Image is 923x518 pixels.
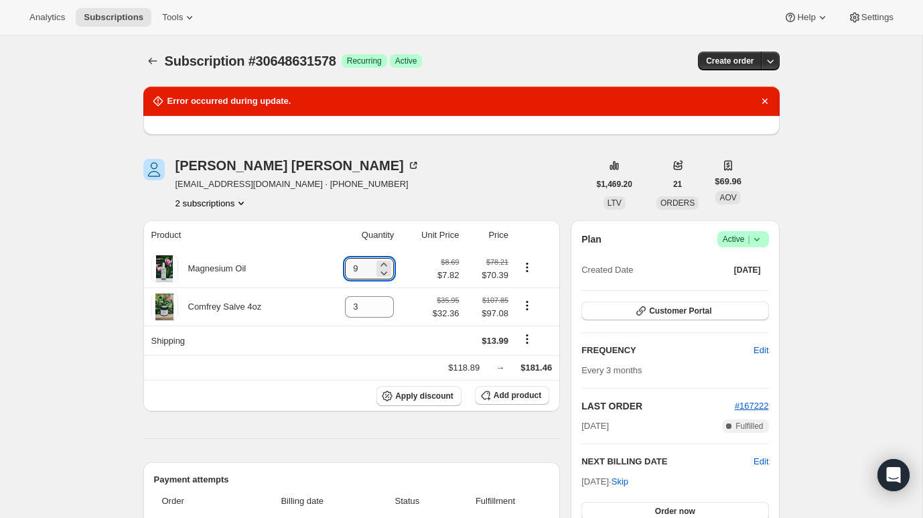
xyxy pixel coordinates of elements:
[21,8,73,27] button: Analytics
[494,390,541,401] span: Add product
[162,12,183,23] span: Tools
[797,12,815,23] span: Help
[395,391,453,401] span: Apply discount
[715,175,741,188] span: $69.96
[776,8,837,27] button: Help
[581,476,628,487] span: [DATE] ·
[706,56,754,66] span: Create order
[175,196,248,210] button: Product actions
[496,361,504,375] div: →
[437,269,459,282] span: $7.82
[840,8,902,27] button: Settings
[482,296,508,304] small: $107.85
[84,12,143,23] span: Subscriptions
[178,262,246,275] div: Magnesium Oil
[756,92,774,111] button: Dismiss notification
[581,365,642,375] span: Every 3 months
[726,261,769,279] button: [DATE]
[581,263,633,277] span: Created Date
[463,220,512,250] th: Price
[649,306,711,316] span: Customer Portal
[748,234,750,245] span: |
[433,307,459,320] span: $32.36
[877,459,910,491] div: Open Intercom Messenger
[482,336,508,346] span: $13.99
[516,332,538,346] button: Shipping actions
[581,233,601,246] h2: Plan
[486,258,508,266] small: $78.21
[581,302,768,320] button: Customer Portal
[520,363,552,373] span: $181.46
[154,487,236,516] th: Order
[665,175,690,194] button: 21
[861,12,894,23] span: Settings
[581,455,754,468] h2: NEXT BILLING DATE
[373,495,441,508] span: Status
[660,198,695,208] span: ORDERS
[723,233,764,246] span: Active
[154,473,550,487] h2: Payment attempts
[165,54,336,68] span: Subscription #30648631578
[376,386,461,406] button: Apply discount
[735,421,763,432] span: Fulfilled
[745,340,776,361] button: Edit
[175,178,420,191] span: [EMAIL_ADDRESS][DOMAIN_NAME] · [PHONE_NUMBER]
[29,12,65,23] span: Analytics
[735,399,769,413] button: #167222
[143,159,165,180] span: Donna Wessel
[655,506,695,517] span: Order now
[589,175,640,194] button: $1,469.20
[398,220,463,250] th: Unit Price
[467,307,508,320] span: $97.08
[76,8,151,27] button: Subscriptions
[167,94,291,108] h2: Error occurred during update.
[597,179,632,190] span: $1,469.20
[441,258,459,266] small: $8.69
[143,326,317,355] th: Shipping
[154,8,204,27] button: Tools
[240,495,366,508] span: Billing date
[673,179,682,190] span: 21
[719,193,736,202] span: AOV
[734,265,761,275] span: [DATE]
[754,455,768,468] button: Edit
[581,419,609,433] span: [DATE]
[581,344,754,357] h2: FREQUENCY
[475,386,549,405] button: Add product
[603,471,636,493] button: Skip
[735,401,769,411] a: #167222
[143,52,162,70] button: Subscriptions
[143,220,317,250] th: Product
[581,399,735,413] h2: LAST ORDER
[347,56,382,66] span: Recurring
[608,198,622,208] span: LTV
[754,344,768,357] span: Edit
[437,296,459,304] small: $35.95
[516,260,538,275] button: Product actions
[698,52,762,70] button: Create order
[175,159,420,172] div: [PERSON_NAME] [PERSON_NAME]
[317,220,398,250] th: Quantity
[449,495,541,508] span: Fulfillment
[612,475,628,489] span: Skip
[395,56,417,66] span: Active
[448,361,480,375] div: $118.89
[178,300,262,314] div: Comfrey Salve 4oz
[467,269,508,282] span: $70.39
[516,298,538,313] button: Product actions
